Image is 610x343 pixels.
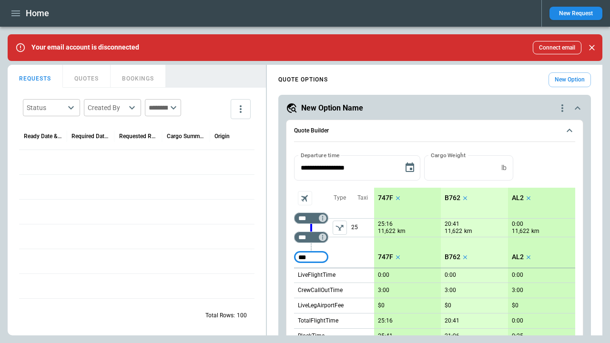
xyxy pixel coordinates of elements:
p: Taxi [357,194,368,202]
p: 11,622 [445,227,462,235]
p: 25:16 [378,221,393,228]
p: 0:00 [512,221,523,228]
p: 21:06 [445,333,459,340]
button: more [231,99,251,119]
div: Required Date & Time (UTC) [71,133,110,140]
p: $0 [445,302,451,309]
p: km [531,227,539,235]
p: 25:41 [378,333,393,340]
div: Status [27,103,65,112]
p: lb [501,164,507,172]
p: 0:00 [512,272,523,279]
span: Aircraft selection [298,191,312,205]
p: CrewCallOutTime [298,286,343,294]
div: dismiss [585,37,599,58]
div: Cargo Summary [167,133,205,140]
p: 20:41 [445,317,459,324]
button: New Option Namequote-option-actions [286,102,583,114]
p: 25 [351,219,374,237]
button: Connect email [533,41,581,54]
p: 0:25 [512,333,523,340]
h4: QUOTE OPTIONS [278,78,328,82]
p: 747F [378,253,393,261]
p: AL2 [512,194,524,202]
p: 3:00 [445,287,456,294]
p: 0:00 [378,272,389,279]
h1: Home [26,8,49,19]
div: quote-option-actions [557,102,568,114]
button: Choose date, selected date is Sep 29, 2025 [400,158,419,177]
p: Total Rows: [205,312,235,320]
button: QUOTES [63,65,111,88]
p: TotalFlightTime [298,317,338,325]
p: 11,622 [512,227,529,235]
p: $0 [378,302,385,309]
p: 100 [237,312,247,320]
button: REQUESTS [8,65,63,88]
p: km [464,227,472,235]
p: B762 [445,194,460,202]
p: LiveLegAirportFee [298,302,344,310]
div: Too short [294,232,328,243]
div: Ready Date & Time (UTC) [24,133,62,140]
h5: New Option Name [301,103,363,113]
p: 0:00 [512,317,523,324]
button: New Request [549,7,602,20]
p: Type [334,194,346,202]
button: Close [585,41,599,54]
p: 3:00 [512,287,523,294]
p: Your email account is disconnected [31,43,139,51]
p: 0:00 [445,272,456,279]
p: 747F [378,194,393,202]
p: 11,622 [378,227,396,235]
p: 25:16 [378,317,393,324]
button: BOOKINGS [111,65,166,88]
p: 3:00 [378,287,389,294]
button: Quote Builder [294,120,575,142]
div: Origin [214,133,230,140]
button: New Option [549,72,591,87]
p: $0 [512,302,518,309]
p: LiveFlightTime [298,271,335,279]
div: Too short [294,252,328,263]
p: AL2 [512,253,524,261]
div: Created By [88,103,126,112]
p: km [397,227,406,235]
h6: Quote Builder [294,128,329,134]
button: left aligned [333,221,347,235]
label: Cargo Weight [431,151,466,159]
p: BlockTime [298,332,325,340]
div: Too short [294,212,328,224]
span: Type of sector [333,221,347,235]
div: Requested Route [119,133,157,140]
label: Departure time [301,151,340,159]
p: 20:41 [445,221,459,228]
p: B762 [445,253,460,261]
